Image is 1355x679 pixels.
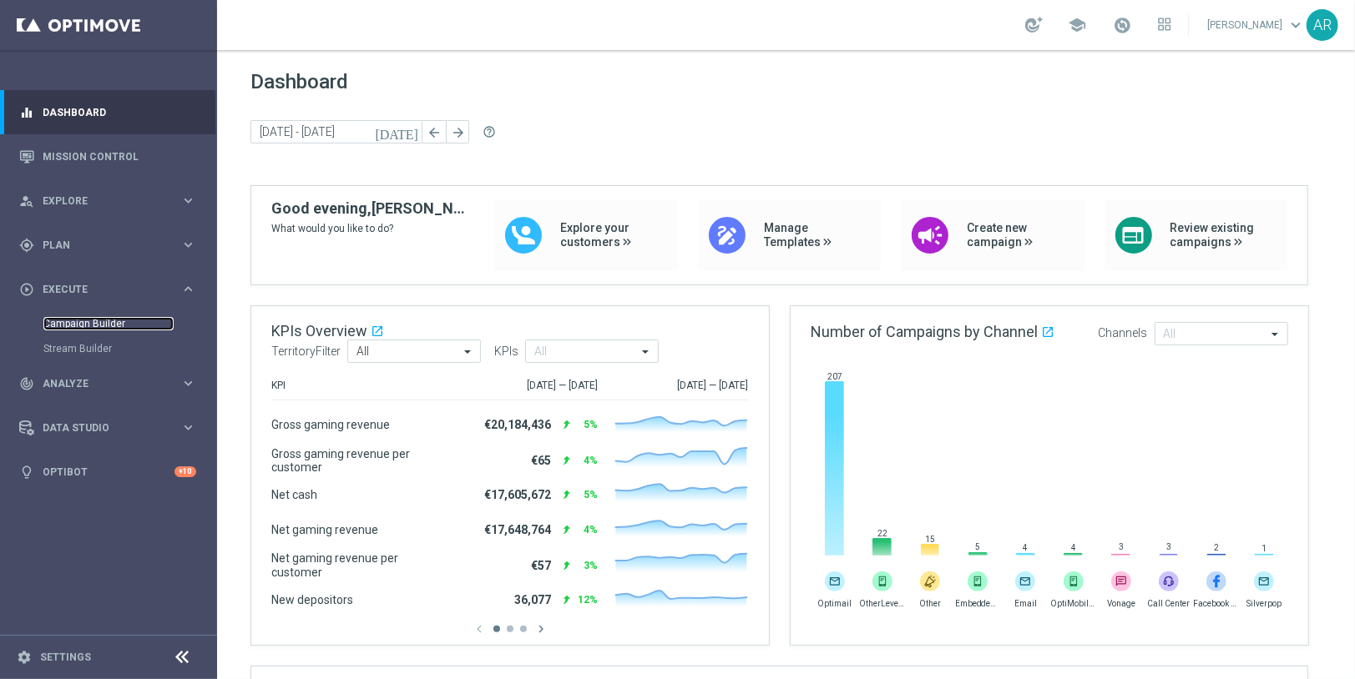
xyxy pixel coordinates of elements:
[19,376,180,391] div: Analyze
[19,194,180,209] div: Explore
[180,281,196,297] i: keyboard_arrow_right
[19,105,34,120] i: equalizer
[1068,16,1086,34] span: school
[19,282,34,297] i: play_circle_outline
[19,376,34,391] i: track_changes
[18,377,197,390] button: track_changes Analyze keyboard_arrow_right
[18,239,197,252] button: gps_fixed Plan keyboard_arrow_right
[18,150,197,163] button: Mission Control
[180,420,196,435] i: keyboard_arrow_right
[180,375,196,391] i: keyboard_arrow_right
[43,342,174,355] a: Stream Builder
[43,336,215,361] div: Stream Builder
[43,240,180,250] span: Plan
[19,238,180,253] div: Plan
[174,466,196,477] div: +10
[19,134,196,179] div: Mission Control
[19,420,180,435] div: Data Studio
[19,90,196,134] div: Dashboard
[180,193,196,209] i: keyboard_arrow_right
[43,284,180,294] span: Execute
[43,134,196,179] a: Mission Control
[1287,16,1305,34] span: keyboard_arrow_down
[18,465,197,479] button: lightbulb Optibot +10
[19,465,34,480] i: lightbulb
[18,106,197,119] button: equalizer Dashboard
[18,283,197,296] button: play_circle_outline Execute keyboard_arrow_right
[19,450,196,494] div: Optibot
[43,90,196,134] a: Dashboard
[18,421,197,435] button: Data Studio keyboard_arrow_right
[17,650,32,665] i: settings
[18,194,197,208] button: person_search Explore keyboard_arrow_right
[180,237,196,253] i: keyboard_arrow_right
[40,652,91,662] a: Settings
[43,317,174,330] a: Campaign Builder
[43,196,180,206] span: Explore
[1307,9,1338,41] div: AR
[43,379,180,389] span: Analyze
[43,423,180,433] span: Data Studio
[19,238,34,253] i: gps_fixed
[43,311,215,336] div: Campaign Builder
[19,282,180,297] div: Execute
[1206,13,1307,38] a: [PERSON_NAME]keyboard_arrow_down
[43,450,174,494] a: Optibot
[19,194,34,209] i: person_search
